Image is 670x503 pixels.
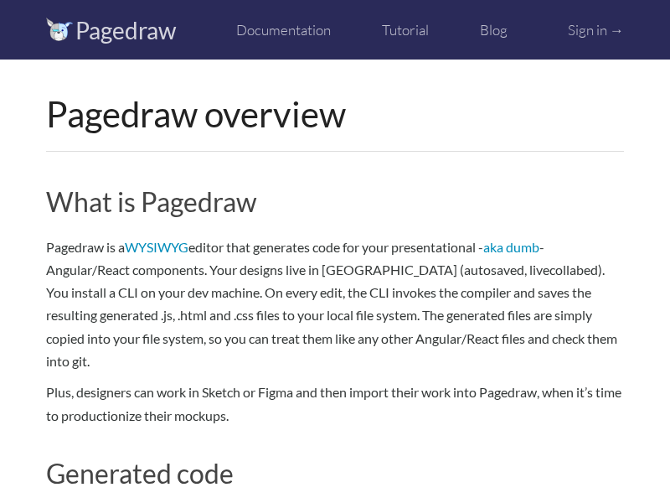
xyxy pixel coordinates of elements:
p: Pagedraw is a editor that generates code for your presentational - - Angular/React components. Yo... [46,236,624,372]
a: aka dumb [483,239,539,255]
a: Documentation [236,21,331,39]
a: Pagedraw [75,16,176,44]
h2: Generated code [46,459,624,488]
h1: Pagedraw overview [46,95,624,152]
a: Tutorial [382,21,429,39]
h2: What is Pagedraw [46,187,624,216]
a: Sign in → [568,21,624,39]
a: Blog [480,21,508,39]
img: logo_vectors.svg [46,18,73,41]
a: WYSIWYG [125,239,188,255]
p: Plus, designers can work in Sketch or Figma and then import their work into Pagedraw, when it’s t... [46,381,624,426]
